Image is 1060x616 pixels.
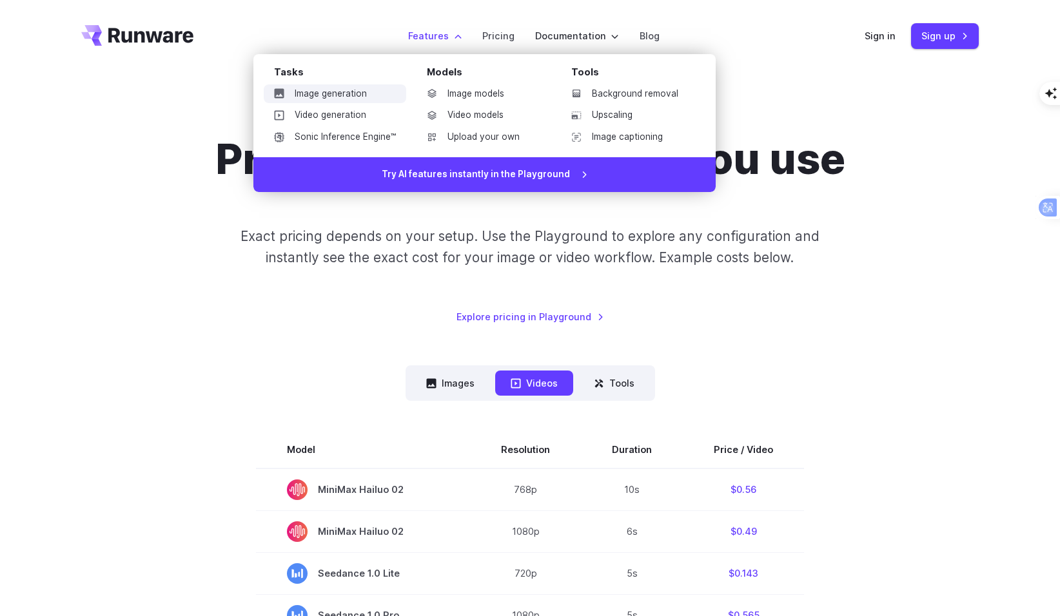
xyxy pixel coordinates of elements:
a: Sign up [911,23,979,48]
span: MiniMax Hailuo 02 [287,521,439,542]
label: Features [408,28,462,43]
a: Image generation [264,84,406,104]
span: MiniMax Hailuo 02 [287,479,439,500]
a: Blog [640,28,660,43]
th: Duration [581,432,683,468]
a: Image models [417,84,551,104]
a: Upload your own [417,128,551,147]
div: Tasks [274,64,406,84]
a: Video generation [264,106,406,125]
a: Try AI features instantly in the Playground [253,157,716,192]
th: Price / Video [683,432,804,468]
td: 768p [470,468,581,511]
label: Documentation [535,28,619,43]
a: Upscaling [561,106,695,125]
a: Pricing [482,28,515,43]
h1: Pricing based on what you use [215,134,845,184]
p: Exact pricing depends on your setup. Use the Playground to explore any configuration and instantl... [216,226,844,269]
button: Images [411,371,490,396]
button: Tools [578,371,650,396]
a: Explore pricing in Playground [456,309,604,324]
a: Sonic Inference Engine™ [264,128,406,147]
div: Tools [571,64,695,84]
td: 1080p [470,510,581,552]
td: $0.143 [683,552,804,594]
a: Sign in [865,28,896,43]
td: 5s [581,552,683,594]
a: Background removal [561,84,695,104]
div: Models [427,64,551,84]
td: $0.49 [683,510,804,552]
a: Go to / [81,25,193,46]
a: Video models [417,106,551,125]
td: 10s [581,468,683,511]
th: Resolution [470,432,581,468]
span: Seedance 1.0 Lite [287,563,439,584]
td: 6s [581,510,683,552]
th: Model [256,432,470,468]
td: 720p [470,552,581,594]
a: Image captioning [561,128,695,147]
button: Videos [495,371,573,396]
td: $0.56 [683,468,804,511]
